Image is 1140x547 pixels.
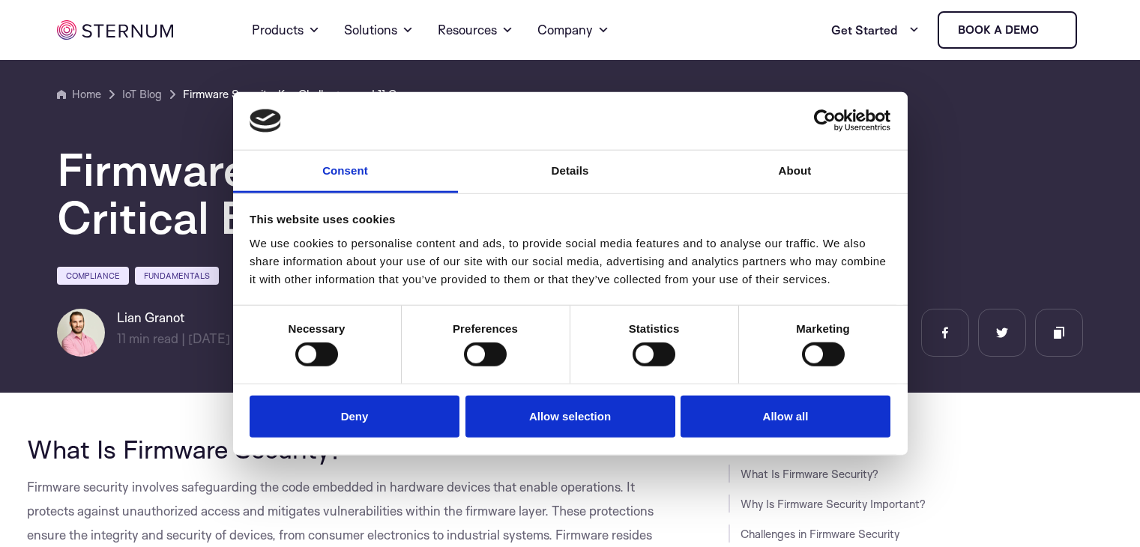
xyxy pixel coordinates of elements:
[1045,24,1057,36] img: sternum iot
[27,433,343,465] span: What Is Firmware Security?
[122,85,162,103] a: IoT Blog
[57,145,956,241] h1: Firmware Security: Key Challenges and 11 Critical Best Practices
[741,497,926,511] a: Why Is Firmware Security Important?
[57,267,129,285] a: Compliance
[117,330,185,346] span: min read |
[233,151,458,193] a: Consent
[759,109,890,132] a: Usercentrics Cookiebot - opens in a new window
[831,15,920,45] a: Get Started
[741,467,878,481] a: What Is Firmware Security?
[938,11,1077,49] a: Book a demo
[729,435,1114,447] h3: JUMP TO SECTION
[796,322,850,335] strong: Marketing
[629,322,680,335] strong: Statistics
[117,330,126,346] span: 11
[741,527,899,541] a: Challenges in Firmware Security
[289,322,346,335] strong: Necessary
[250,395,459,438] button: Deny
[117,309,230,327] h6: Lian Granot
[252,3,320,57] a: Products
[57,85,101,103] a: Home
[188,330,230,346] span: [DATE]
[681,395,890,438] button: Allow all
[537,3,609,57] a: Company
[344,3,414,57] a: Solutions
[453,322,518,335] strong: Preferences
[465,395,675,438] button: Allow selection
[250,109,281,133] img: logo
[57,20,173,40] img: sternum iot
[438,3,513,57] a: Resources
[135,267,219,285] a: Fundamentals
[458,151,683,193] a: Details
[250,211,890,229] div: This website uses cookies
[250,235,890,288] div: We use cookies to personalise content and ads, to provide social media features and to analyse ou...
[57,309,105,357] img: Lian Granot
[183,85,408,103] a: Firmware Security: Key Challenges and 11 Critical Best Practices
[683,151,908,193] a: About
